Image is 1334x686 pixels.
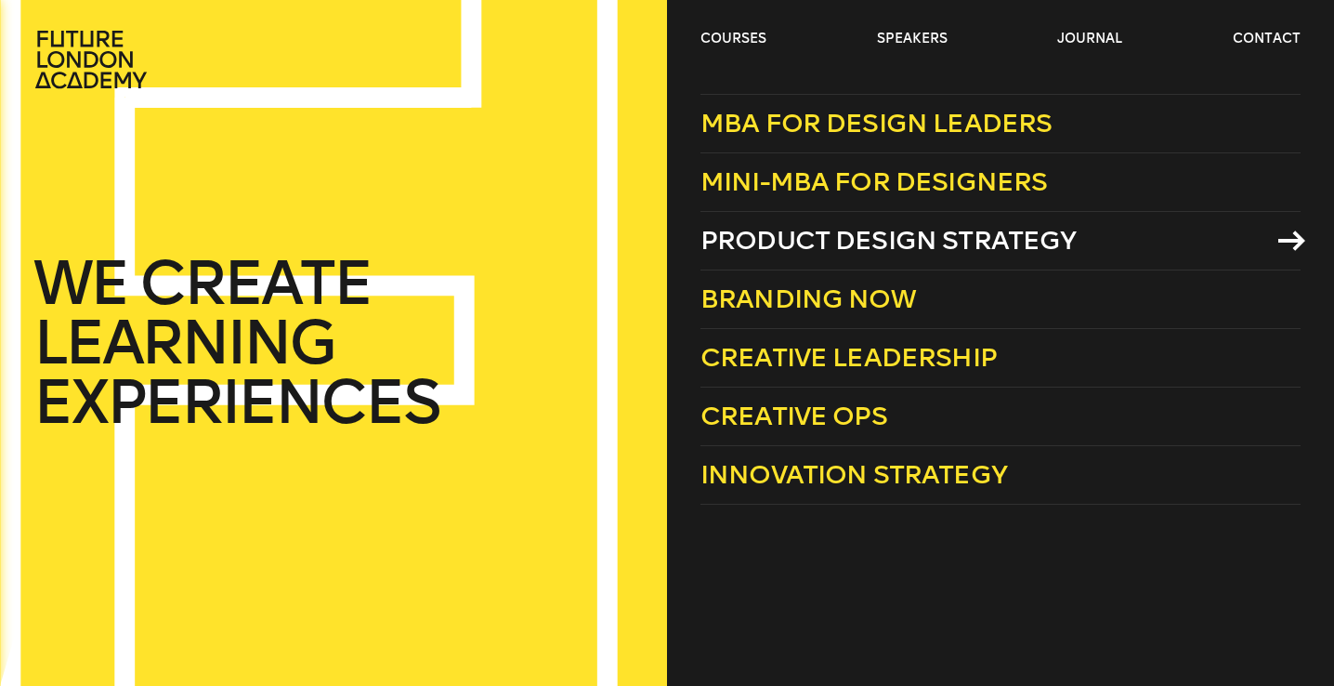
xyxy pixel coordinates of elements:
[700,108,1053,139] span: MBA for Design Leaders
[1233,30,1301,48] a: contact
[700,388,1301,446] a: Creative Ops
[700,166,1048,197] span: Mini-MBA for Designers
[700,329,1301,388] a: Creative Leadership
[700,401,887,431] span: Creative Ops
[700,446,1301,505] a: Innovation Strategy
[700,459,1007,490] span: Innovation Strategy
[700,270,1301,329] a: Branding Now
[700,30,766,48] a: courses
[700,342,997,373] span: Creative Leadership
[877,30,948,48] a: speakers
[1057,30,1122,48] a: journal
[700,94,1301,153] a: MBA for Design Leaders
[700,284,916,314] span: Branding Now
[700,153,1301,212] a: Mini-MBA for Designers
[700,225,1077,256] span: Product Design Strategy
[700,212,1301,270] a: Product Design Strategy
